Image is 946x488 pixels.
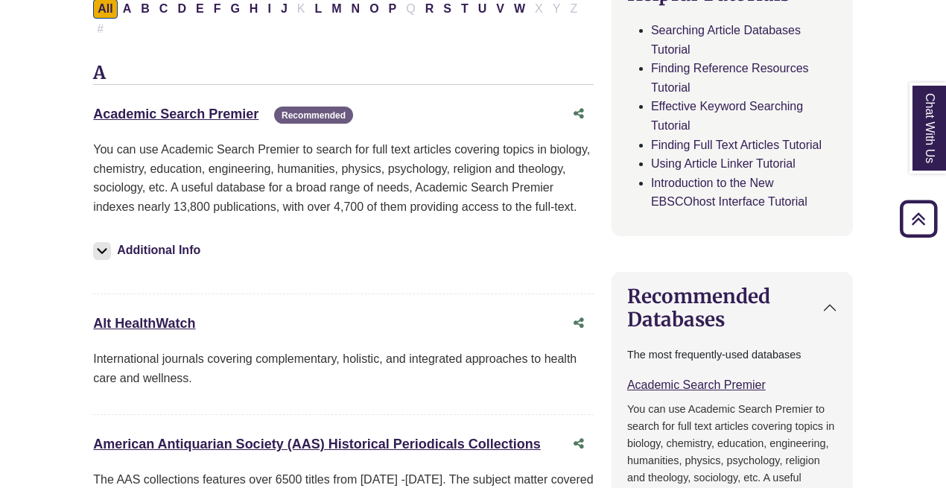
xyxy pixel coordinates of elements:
[651,62,809,94] a: Finding Reference Resources Tutorial
[93,437,541,451] a: American Antiquarian Society (AAS) Historical Periodicals Collections
[651,24,801,56] a: Searching Article Databases Tutorial
[93,240,205,261] button: Additional Info
[93,107,258,121] a: Academic Search Premier
[93,349,594,387] p: International journals covering complementary, holistic, and integrated approaches to health care...
[93,1,583,34] div: Alpha-list to filter by first letter of database name
[651,100,803,132] a: Effective Keyword Searching Tutorial
[274,107,353,124] span: Recommended
[564,100,594,128] button: Share this database
[564,309,594,338] button: Share this database
[93,63,594,85] h3: A
[651,177,807,209] a: Introduction to the New EBSCOhost Interface Tutorial
[612,273,852,343] button: Recommended Databases
[93,316,195,331] a: Alt HealthWatch
[651,157,796,170] a: Using Article Linker Tutorial
[564,430,594,458] button: Share this database
[651,139,822,151] a: Finding Full Text Articles Tutorial
[895,209,942,229] a: Back to Top
[627,346,837,364] p: The most frequently-used databases
[627,378,766,391] a: Academic Search Premier
[93,140,594,216] p: You can use Academic Search Premier to search for full text articles covering topics in biology, ...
